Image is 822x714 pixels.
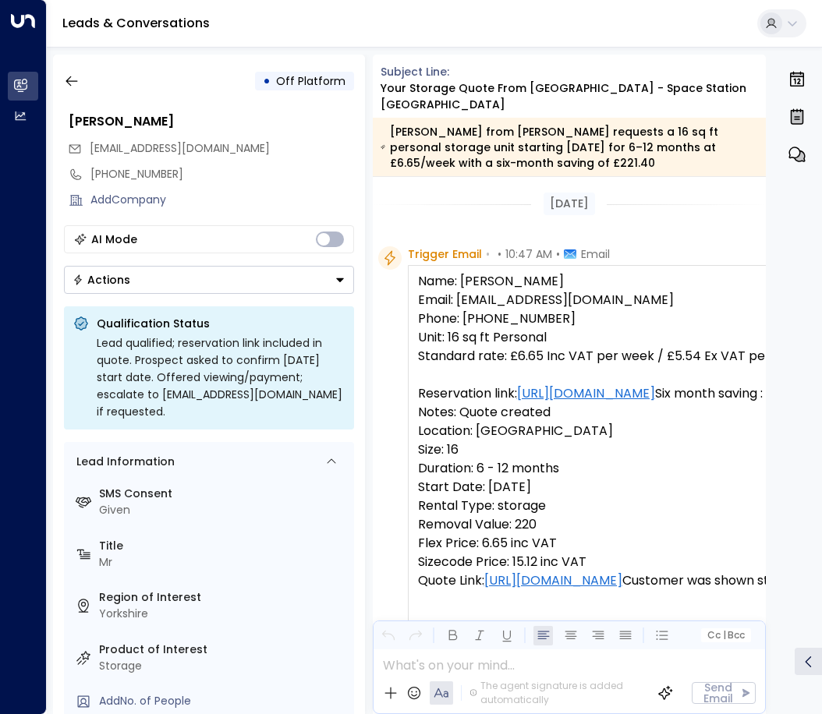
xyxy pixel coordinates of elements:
a: Leads & Conversations [62,14,210,32]
span: • [556,246,560,262]
div: [PERSON_NAME] [69,112,354,131]
div: The agent signature is added automatically [469,679,646,707]
div: Yorkshire [99,606,348,622]
label: Region of Interest [99,589,348,606]
div: Storage [99,658,348,674]
div: [PERSON_NAME] from [PERSON_NAME] requests a 16 sq ft personal storage unit starting [DATE] for 6–... [381,124,757,171]
span: Trigger Email [408,246,482,262]
a: [URL][DOMAIN_NAME] [517,384,655,403]
label: SMS Consent [99,486,348,502]
span: [EMAIL_ADDRESS][DOMAIN_NAME] [90,140,270,156]
span: • [486,246,490,262]
span: darrensalter123@hotmail.com [90,140,270,157]
div: AddNo. of People [99,693,348,709]
div: Given [99,502,348,518]
div: Button group with a nested menu [64,266,354,294]
div: • [263,67,271,95]
span: • [498,246,501,262]
label: Product of Interest [99,642,348,658]
span: Cc Bcc [707,630,745,641]
div: AI Mode [91,232,137,247]
div: Actions [73,273,130,287]
div: [DATE] [544,193,595,215]
div: Your storage quote from [GEOGRAPHIC_DATA] - Space Station [GEOGRAPHIC_DATA] [381,80,767,113]
span: Off Platform [276,73,345,89]
p: Qualification Status [97,316,345,331]
div: Lead Information [71,454,175,470]
span: Subject Line: [381,64,449,80]
span: 10:47 AM [505,246,552,262]
span: | [722,630,725,641]
span: Email [581,246,610,262]
label: Title [99,538,348,554]
button: Redo [406,626,425,645]
div: Lead qualified; reservation link included in quote. Prospect asked to confirm [DATE] start date. ... [97,334,345,420]
button: Actions [64,266,354,294]
div: AddCompany [90,192,354,208]
div: Mr [99,554,348,571]
button: Cc|Bcc [701,628,751,643]
div: [PHONE_NUMBER] [90,166,354,182]
button: Undo [378,626,398,645]
a: [URL][DOMAIN_NAME] [484,571,622,590]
